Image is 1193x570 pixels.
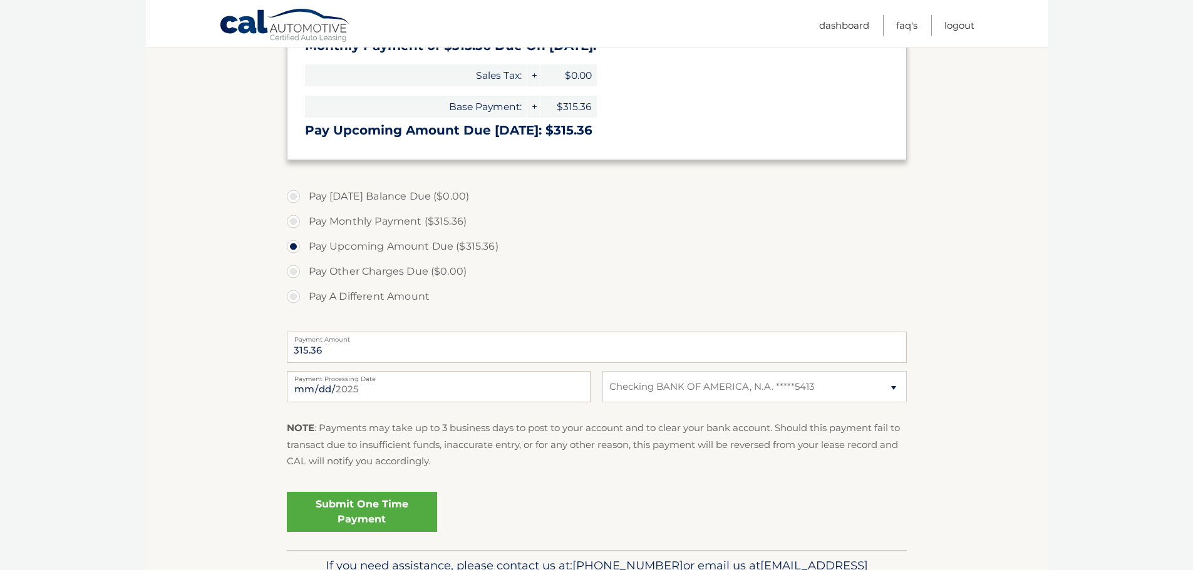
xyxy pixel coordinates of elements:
a: FAQ's [896,15,917,36]
h3: Pay Upcoming Amount Due [DATE]: $315.36 [305,123,889,138]
strong: NOTE [287,422,314,434]
span: Base Payment: [305,96,527,118]
a: Dashboard [819,15,869,36]
span: + [527,96,540,118]
label: Payment Processing Date [287,371,591,381]
input: Payment Amount [287,332,907,363]
a: Submit One Time Payment [287,492,437,532]
label: Pay Monthly Payment ($315.36) [287,209,907,234]
span: $315.36 [540,96,597,118]
span: $0.00 [540,64,597,86]
a: Logout [944,15,974,36]
input: Payment Date [287,371,591,402]
label: Pay A Different Amount [287,284,907,309]
label: Pay Upcoming Amount Due ($315.36) [287,234,907,259]
label: Pay Other Charges Due ($0.00) [287,259,907,284]
label: Pay [DATE] Balance Due ($0.00) [287,184,907,209]
a: Cal Automotive [219,8,351,44]
span: Sales Tax: [305,64,527,86]
span: + [527,64,540,86]
p: : Payments may take up to 3 business days to post to your account and to clear your bank account.... [287,420,907,469]
label: Payment Amount [287,332,907,342]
